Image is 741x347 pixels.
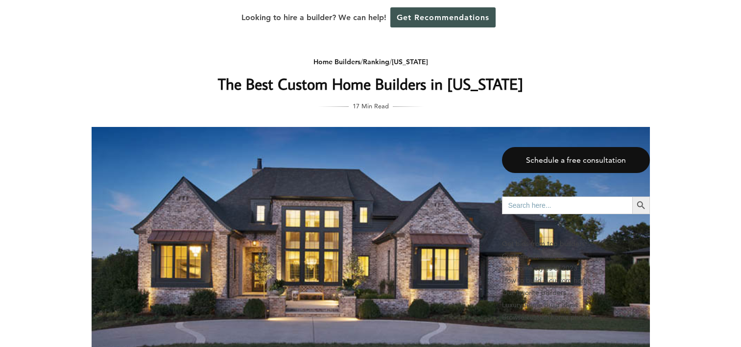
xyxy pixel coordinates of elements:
[175,72,566,96] h1: The Best Custom Home Builders in [US_STATE]
[392,57,428,66] a: [US_STATE]
[363,57,389,66] a: Ranking
[313,57,360,66] a: Home Builders
[353,100,389,111] span: 17 Min Read
[175,56,566,68] div: / /
[390,7,496,27] a: Get Recommendations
